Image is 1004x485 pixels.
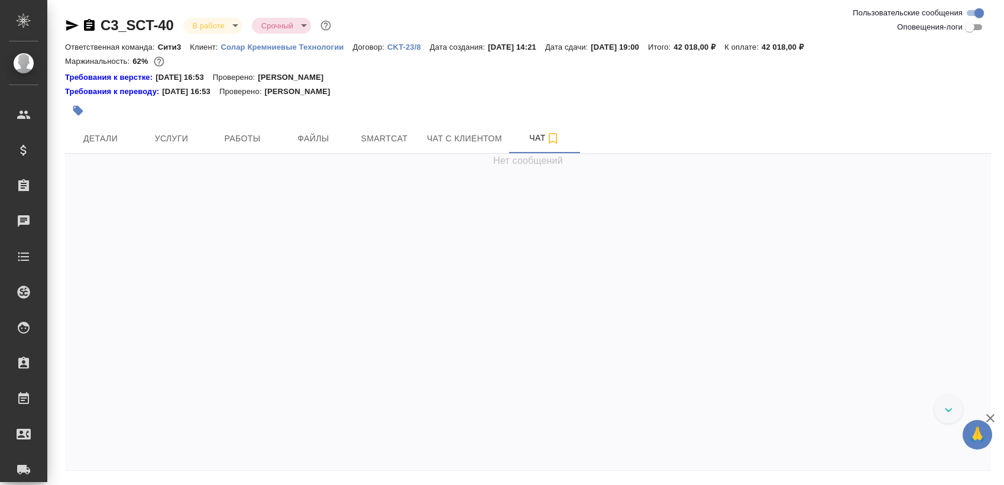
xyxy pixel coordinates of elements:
[162,86,219,98] p: [DATE] 16:53
[356,131,413,146] span: Smartcat
[151,54,167,69] button: 13412.04 RUB;
[65,86,162,98] a: Требования к переводу:
[853,7,963,19] span: Пользовательские сообщения
[591,43,648,51] p: [DATE] 19:00
[219,86,265,98] p: Проверено:
[387,43,430,51] p: CKT-23/8
[264,86,339,98] p: [PERSON_NAME]
[143,131,200,146] span: Услуги
[427,131,502,146] span: Чат с клиентом
[82,18,96,33] button: Скопировать ссылку
[183,18,242,34] div: В работе
[65,18,79,33] button: Скопировать ссылку для ЯМессенджера
[430,43,488,51] p: Дата создания:
[762,43,812,51] p: 42 018,00 ₽
[65,72,156,83] a: Требования к верстке:
[214,131,271,146] span: Работы
[352,43,387,51] p: Договор:
[213,72,258,83] p: Проверено:
[65,86,162,98] div: Нажми, чтобы открыть папку с инструкцией
[488,43,545,51] p: [DATE] 14:21
[132,57,151,66] p: 62%
[963,420,992,450] button: 🙏
[221,41,353,51] a: Солар Кремниевые Технологии
[387,41,430,51] a: CKT-23/8
[897,21,963,33] span: Оповещения-логи
[190,43,221,51] p: Клиент:
[101,17,174,33] a: C3_SCT-40
[967,422,987,447] span: 🙏
[252,18,311,34] div: В работе
[516,131,573,145] span: Чат
[189,21,228,31] button: В работе
[546,131,560,145] svg: Подписаться
[156,72,213,83] p: [DATE] 16:53
[65,72,156,83] div: Нажми, чтобы открыть папку с инструкцией
[493,154,563,168] span: Нет сообщений
[65,98,91,124] button: Добавить тэг
[258,72,332,83] p: [PERSON_NAME]
[72,131,129,146] span: Детали
[673,43,724,51] p: 42 018,00 ₽
[258,21,297,31] button: Срочный
[724,43,762,51] p: К оплате:
[221,43,353,51] p: Солар Кремниевые Технологии
[65,57,132,66] p: Маржинальность:
[545,43,591,51] p: Дата сдачи:
[285,131,342,146] span: Файлы
[648,43,673,51] p: Итого:
[318,18,333,33] button: Доп статусы указывают на важность/срочность заказа
[65,43,158,51] p: Ответственная команда:
[158,43,190,51] p: Сити3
